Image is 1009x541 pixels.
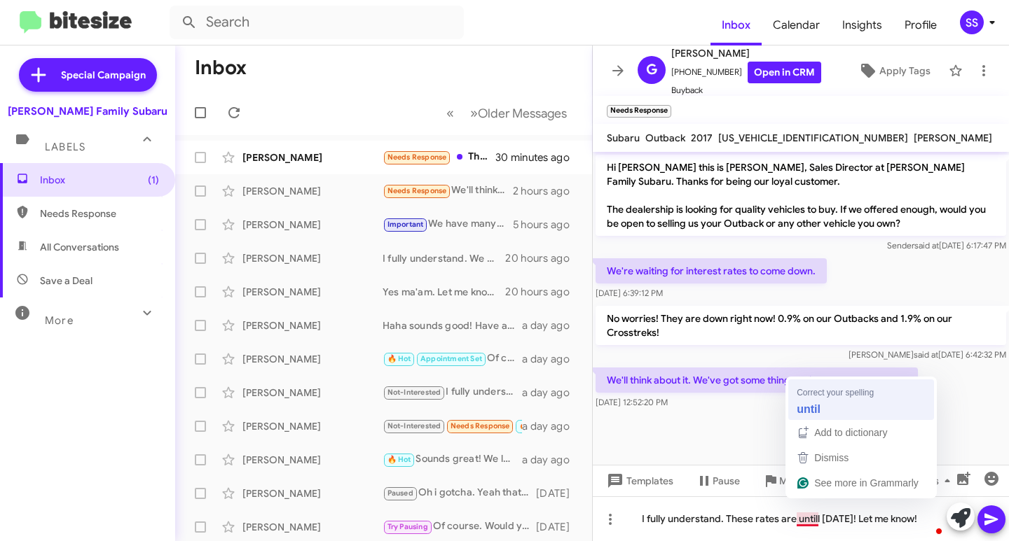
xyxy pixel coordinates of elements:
[893,5,948,45] a: Profile
[478,106,567,121] span: Older Messages
[522,352,581,366] div: a day ago
[8,104,167,118] div: [PERSON_NAME] Family Subaru
[383,451,522,468] div: Sounds great! We look forward to assisting you! When you arrive please aks for my product special...
[522,419,581,433] div: a day ago
[387,455,411,464] span: 🔥 Hot
[242,386,383,400] div: [PERSON_NAME]
[604,468,673,493] span: Templates
[748,62,821,83] a: Open in CRM
[242,520,383,534] div: [PERSON_NAME]
[607,105,671,118] small: Needs Response
[383,519,536,535] div: Of course. Would you happen to nkow what day would work best for you both?
[646,59,657,81] span: G
[387,220,424,229] span: Important
[713,468,740,493] span: Pause
[387,421,441,430] span: Not-Interested
[671,83,821,97] span: Buyback
[387,153,447,162] span: Needs Response
[596,258,827,283] p: We're waiting for interest rates to come down.
[596,306,1006,345] p: No worries! They are down right now! 0.9% on our Outbacks and 1.9% on our Crosstreks!
[242,352,383,366] div: [PERSON_NAME]
[387,489,413,498] span: Paused
[536,486,581,500] div: [DATE]
[451,421,510,430] span: Needs Response
[497,150,581,164] div: 30 minutes ago
[522,386,581,400] div: a day ago
[195,57,247,79] h1: Inbox
[948,10,994,34] button: SS
[40,274,92,288] span: Save a Deal
[831,5,893,45] a: Insights
[470,104,478,122] span: »
[513,184,581,198] div: 2 hours ago
[439,99,575,127] nav: Page navigation example
[383,183,513,199] div: We'll think about it. We've got some things going on at the moment.
[242,419,383,433] div: [PERSON_NAME]
[718,132,908,144] span: [US_VEHICLE_IDENTIFICATION_NUMBER]
[242,150,383,164] div: [PERSON_NAME]
[462,99,575,127] button: Next
[685,468,751,493] button: Pause
[242,318,383,332] div: [PERSON_NAME]
[40,240,119,254] span: All Conversations
[61,68,146,82] span: Special Campaign
[170,6,464,39] input: Search
[383,285,505,299] div: Yes ma'am. Let me know when you can text.
[607,132,640,144] span: Subaru
[242,184,383,198] div: [PERSON_NAME]
[438,99,462,127] button: Previous
[383,485,536,501] div: Oh i gotcha. Yeah that sounds great! We would love to assist you. See you in November!
[779,468,841,493] span: Mark Inactive
[383,149,497,165] div: The visit was great and your team is phenomenal. I regrettably went in on a lunch break and didn'...
[596,397,668,407] span: [DATE] 12:52:20 PM
[536,520,581,534] div: [DATE]
[593,468,685,493] button: Templates
[40,173,159,187] span: Inbox
[383,251,505,265] div: I fully understand. We do allow dealer trades for New vehicles. The rates have dropped a ton late...
[751,468,852,493] button: Mark Inactive
[596,288,663,298] span: [DATE] 6:39:12 PM
[505,251,581,265] div: 20 hours ago
[513,218,581,232] div: 5 hours ago
[387,186,447,195] span: Needs Response
[596,367,918,393] p: We'll think about it. We've got some things going on at the moment.
[420,354,482,363] span: Appointment Set
[19,58,157,92] a: Special Campaign
[505,285,581,299] div: 20 hours ago
[522,453,581,467] div: a day ago
[387,522,428,531] span: Try Pausing
[242,453,383,467] div: [PERSON_NAME]
[914,349,938,360] span: said at
[522,318,581,332] div: a day ago
[242,218,383,232] div: [PERSON_NAME]
[846,58,942,83] button: Apply Tags
[762,5,831,45] a: Calendar
[914,240,939,251] span: said at
[45,141,85,153] span: Labels
[960,10,984,34] div: SS
[383,418,522,434] div: Thank!
[383,351,522,367] div: Of course! Our address is [STREET_ADDRESS][DATE]. See you then!
[40,206,159,220] span: Needs Response
[148,173,159,187] span: (1)
[519,421,543,430] span: 🔥 Hot
[387,354,411,363] span: 🔥 Hot
[45,314,74,327] span: More
[242,486,383,500] div: [PERSON_NAME]
[596,155,1006,236] p: Hi [PERSON_NAME] this is [PERSON_NAME], Sales Director at [PERSON_NAME] Family Subaru. Thanks for...
[446,104,454,122] span: «
[887,240,1006,251] span: Sender [DATE] 6:17:47 PM
[383,216,513,232] div: We have many vehicles available. But we do not have auto-folding seats, they are all manually fol...
[711,5,762,45] a: Inbox
[383,318,522,332] div: Haha sounds good! Have a great rest of your day!
[849,349,1006,360] span: [PERSON_NAME] [DATE] 6:42:32 PM
[387,388,441,397] span: Not-Interested
[879,58,931,83] span: Apply Tags
[671,45,821,62] span: [PERSON_NAME]
[593,496,1009,541] div: To enrich screen reader interactions, please activate Accessibility in Grammarly extension settings
[383,384,522,400] div: I fully understand. I hope you have a great rest of your day!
